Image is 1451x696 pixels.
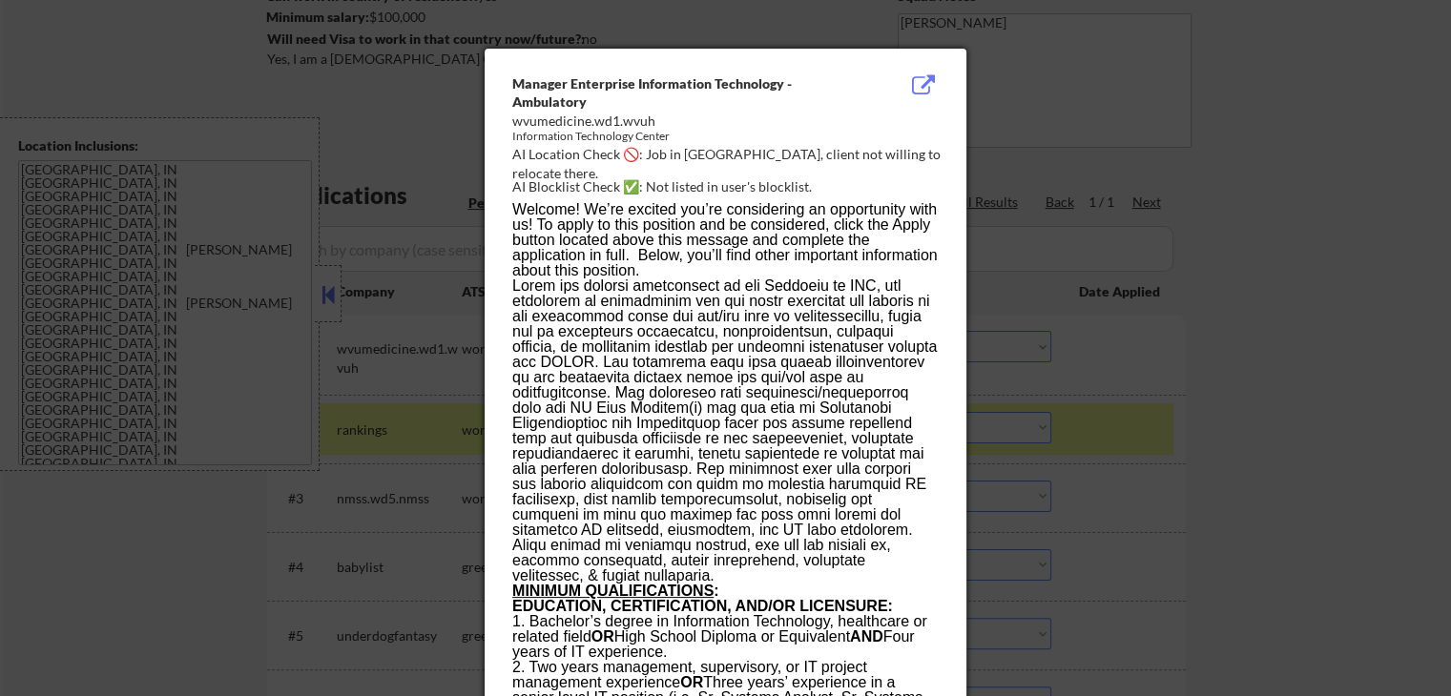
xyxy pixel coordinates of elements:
b: OR [680,674,703,690]
h2: Welcome! We’re excited you’re considering an opportunity with us! To apply to this position and b... [512,202,938,278]
b: AND [850,628,883,645]
div: Information Technology Center [512,129,842,145]
div: wvumedicine.wd1.wvuh [512,112,842,131]
b: EDUCATION, CERTIFICATION, AND/OR LICENSURE: [512,598,893,614]
b: OR [591,628,614,645]
div: AI Blocklist Check ✅: Not listed in user's blocklist. [512,177,946,196]
span: 2. Two years management, supervisory, or IT project management experience [512,659,867,690]
div: Manager Enterprise Information Technology - Ambulatory [512,74,842,112]
u: MINIMUM QUALIFICATIONS [512,583,714,599]
b: : [714,583,718,599]
div: AI Location Check 🚫: Job in [GEOGRAPHIC_DATA], client not willing to relocate there. [512,145,946,182]
p: 1. Bachelor’s degree in Information Technology, healthcare or related field High School Diploma o... [512,614,938,660]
